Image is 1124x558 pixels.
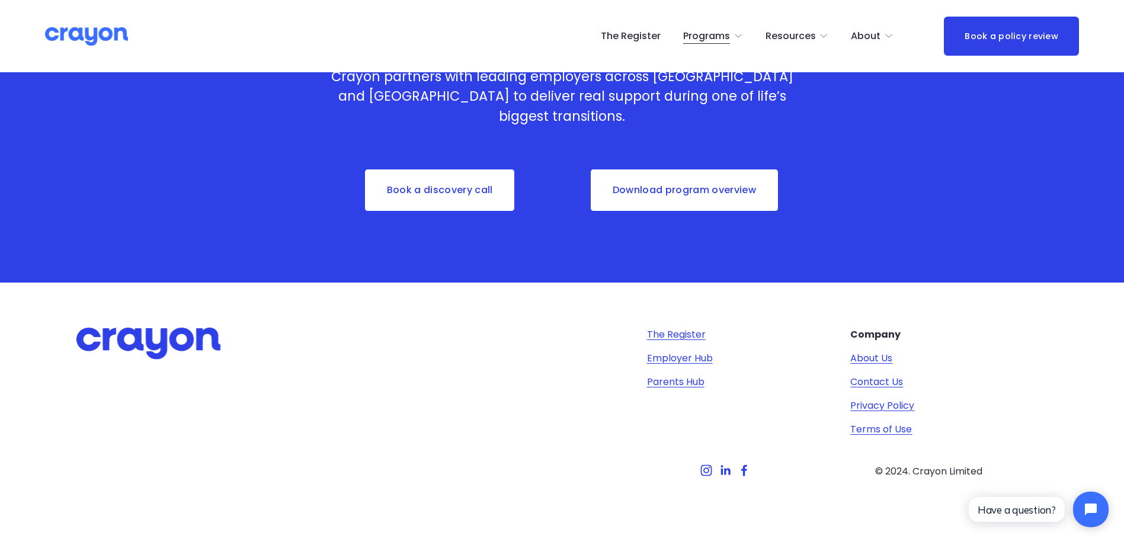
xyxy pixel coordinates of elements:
a: LinkedIn [719,464,731,476]
strong: Company [850,328,901,341]
a: The Register [647,328,706,342]
a: Download program overview [590,168,779,212]
span: Resources [766,28,816,45]
p: © 2024. Crayon Limited [850,464,1007,479]
a: Parents Hub [647,375,704,389]
a: Terms of Use [850,422,912,437]
a: folder dropdown [683,27,743,46]
a: Privacy Policy [850,399,914,413]
a: The Register [601,27,661,46]
a: Instagram [700,464,712,476]
a: Employer Hub [647,351,713,365]
p: Crayon partners with leading employers across [GEOGRAPHIC_DATA] and [GEOGRAPHIC_DATA] to deliver ... [321,67,803,127]
a: About Us [850,351,892,365]
iframe: Tidio Chat [959,482,1119,537]
img: Crayon [45,26,128,47]
a: Book a policy review [944,17,1079,55]
span: About [851,28,880,45]
a: Contact Us [850,375,903,389]
a: Book a discovery call [364,168,515,212]
span: Programs [683,28,730,45]
a: folder dropdown [851,27,894,46]
a: Facebook [738,464,750,476]
a: folder dropdown [766,27,829,46]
